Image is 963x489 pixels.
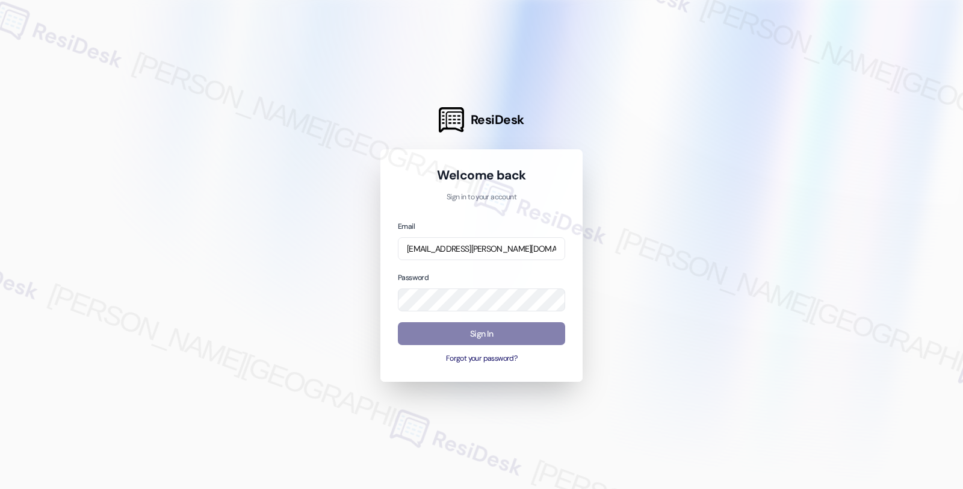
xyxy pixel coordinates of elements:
h1: Welcome back [398,167,565,184]
button: Sign In [398,322,565,346]
button: Forgot your password? [398,354,565,364]
span: ResiDesk [471,111,524,128]
input: name@example.com [398,237,565,261]
label: Email [398,222,415,231]
p: Sign in to your account [398,192,565,203]
img: ResiDesk Logo [439,107,464,132]
label: Password [398,273,429,282]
